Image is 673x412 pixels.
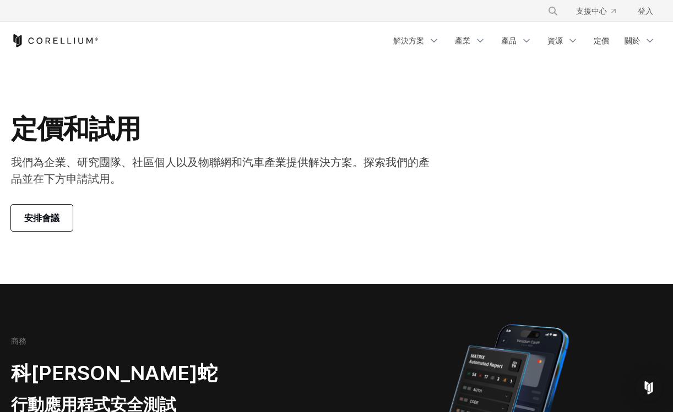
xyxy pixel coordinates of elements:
font: 解決方案 [393,36,424,45]
div: 導航選單 [534,1,662,21]
font: 定價 [594,36,609,45]
font: 支援中心 [576,6,607,15]
font: 定價和試用 [11,112,140,145]
font: 關於 [625,36,640,45]
font: 商務 [11,336,26,345]
font: 資源 [547,36,563,45]
font: 安排會議 [24,212,59,223]
font: 登入 [638,6,653,15]
font: 科[PERSON_NAME]蛇 [11,361,218,385]
button: 搜尋 [543,1,563,21]
div: 開啟 Intercom Messenger [636,375,662,401]
font: 產業 [455,36,470,45]
a: 科雷利姆之家 [11,34,99,47]
font: 產品 [501,36,517,45]
div: 導航選單 [387,31,662,51]
font: 我們為企業、研究團隊、社區個人以及物聯網和汽車產業提供解決方案。探索我們的產品並在下方申請試用。 [11,156,430,185]
a: 安排會議 [11,205,73,231]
